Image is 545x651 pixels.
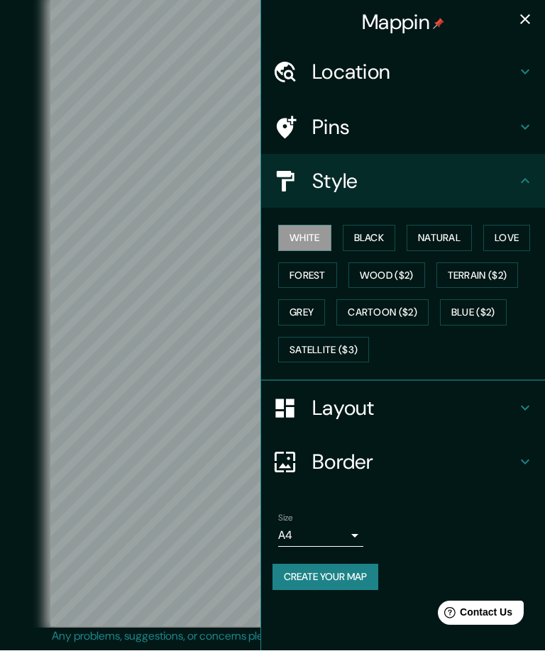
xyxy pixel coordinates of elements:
[312,115,517,140] h4: Pins
[278,300,325,326] button: Grey
[483,226,530,252] button: Love
[312,450,517,475] h4: Border
[312,60,517,85] h4: Location
[433,18,444,30] img: pin-icon.png
[343,226,396,252] button: Black
[436,263,519,289] button: Terrain ($2)
[362,10,444,35] h4: Mappin
[312,396,517,421] h4: Layout
[278,513,293,525] label: Size
[272,564,378,591] button: Create your map
[261,45,545,99] div: Location
[278,525,363,547] div: A4
[336,300,429,326] button: Cartoon ($2)
[261,382,545,435] div: Layout
[52,628,488,645] p: Any problems, suggestions, or concerns please email .
[348,263,425,289] button: Wood ($2)
[261,101,545,155] div: Pins
[278,338,369,364] button: Satellite ($3)
[407,226,472,252] button: Natural
[419,596,529,635] iframe: Help widget launcher
[261,155,545,208] div: Style
[278,226,331,252] button: White
[261,435,545,489] div: Border
[278,263,337,289] button: Forest
[440,300,507,326] button: Blue ($2)
[312,169,517,194] h4: Style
